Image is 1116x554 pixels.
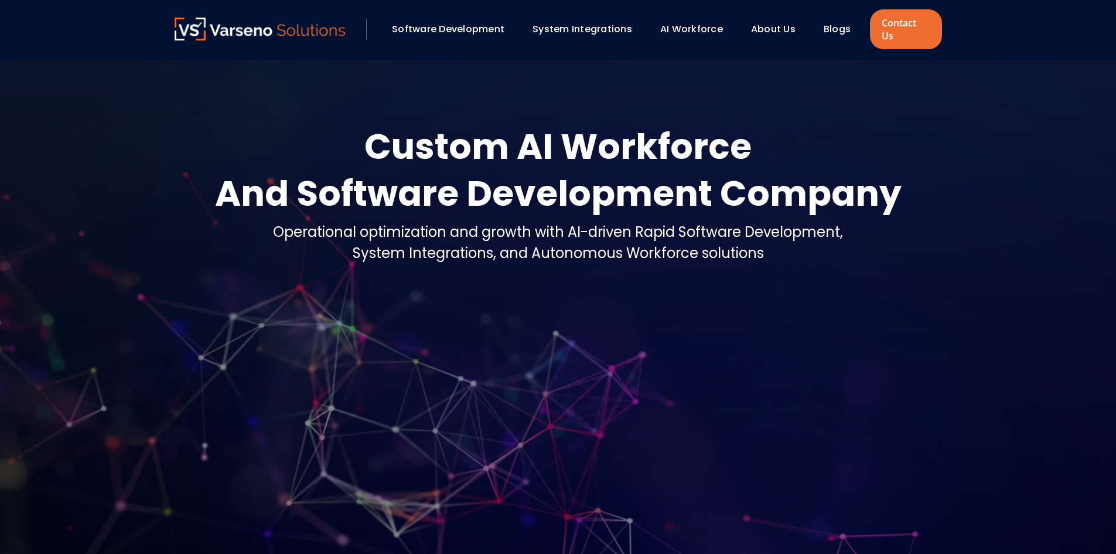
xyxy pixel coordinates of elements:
[745,19,812,39] div: About Us
[386,19,521,39] div: Software Development
[215,170,902,217] div: And Software Development Company
[392,22,504,36] a: Software Development
[215,123,902,170] div: Custom AI Workforce
[527,19,649,39] div: System Integrations
[273,222,843,243] div: Operational optimization and growth with AI-driven Rapid Software Development,
[751,22,796,36] a: About Us
[818,19,867,39] div: Blogs
[654,19,739,39] div: AI Workforce
[870,9,941,49] a: Contact Us
[533,22,632,36] a: System Integrations
[175,18,346,40] img: Varseno Solutions – Product Engineering & IT Services
[660,22,723,36] a: AI Workforce
[273,243,843,264] div: System Integrations, and Autonomous Workforce solutions
[175,18,346,41] a: Varseno Solutions – Product Engineering & IT Services
[824,22,851,36] a: Blogs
